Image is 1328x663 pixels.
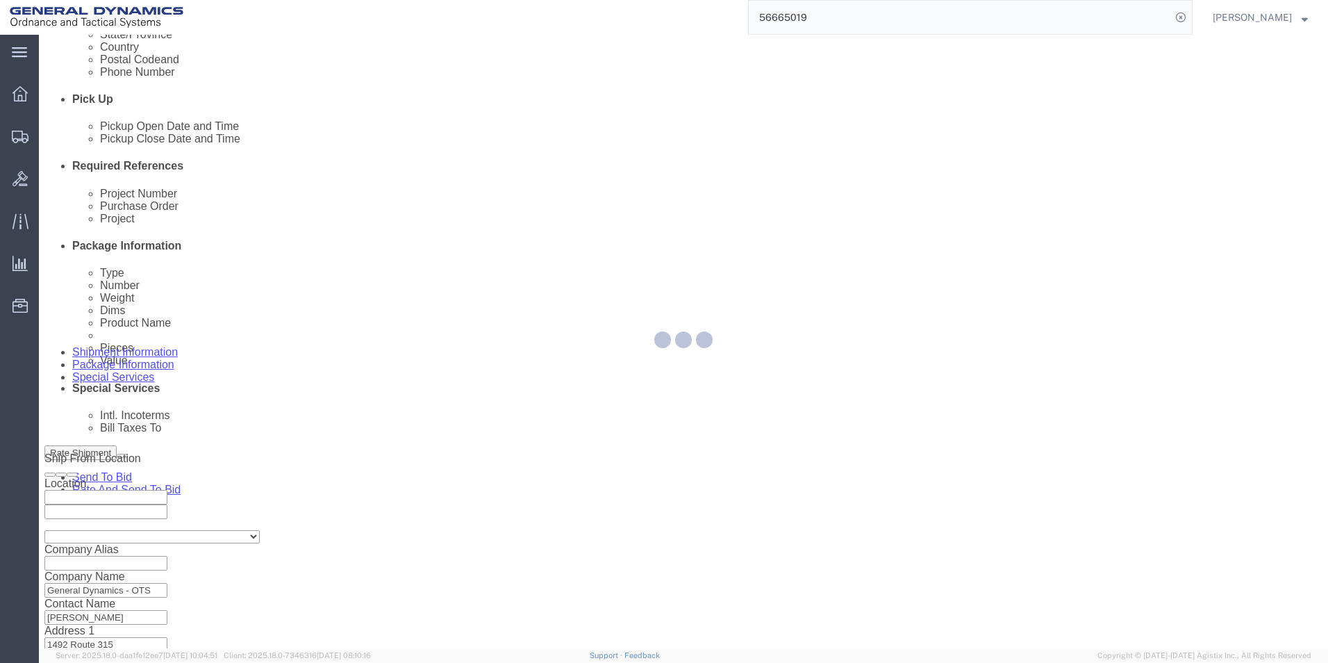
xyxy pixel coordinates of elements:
a: Feedback [624,651,660,660]
span: Mark Bradley [1213,10,1292,25]
a: Support [590,651,624,660]
span: Copyright © [DATE]-[DATE] Agistix Inc., All Rights Reserved [1097,650,1311,662]
span: Server: 2025.18.0-daa1fe12ee7 [56,651,217,660]
span: [DATE] 10:04:51 [163,651,217,660]
button: [PERSON_NAME] [1212,9,1309,26]
input: Search for shipment number, reference number [749,1,1171,34]
span: [DATE] 08:10:16 [317,651,371,660]
span: Client: 2025.18.0-7346316 [224,651,371,660]
img: logo [10,7,183,28]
